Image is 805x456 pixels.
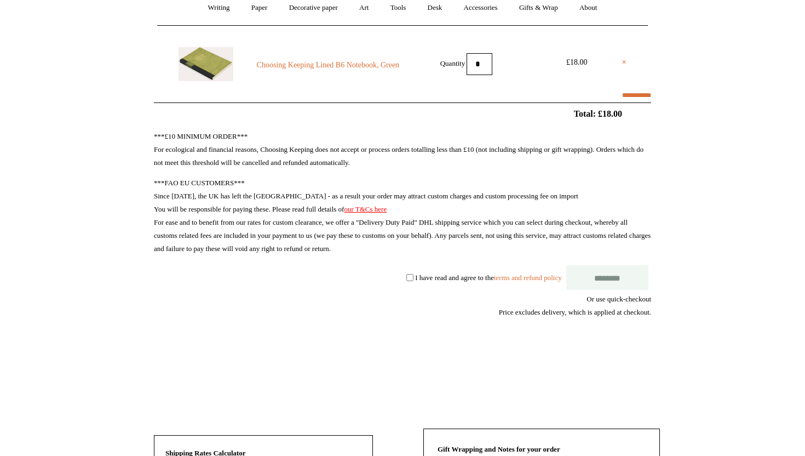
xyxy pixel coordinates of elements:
[154,306,651,319] div: Price excludes delivery, which is applied at checkout.
[440,59,465,67] label: Quantity
[569,358,651,388] iframe: PayPal-paypal
[415,273,561,281] label: I have read and agree to the
[622,56,626,69] a: ×
[129,109,676,119] h2: Total: £18.00
[344,205,387,213] a: our T&Cs here
[154,176,651,255] p: ***FAO EU CUSTOMERS*** Since [DATE], the UK has left the [GEOGRAPHIC_DATA] - as a result your ord...
[438,445,560,453] strong: Gift Wrapping and Notes for your order
[254,59,403,72] a: Choosing Keeping Lined B6 Notebook, Green
[179,47,233,81] img: Choosing Keeping Lined B6 Notebook, Green
[494,273,562,281] a: terms and refund policy
[154,130,651,169] p: ***£10 MINIMUM ORDER*** For ecological and financial reasons, Choosing Keeping does not accept or...
[552,56,601,69] div: £18.00
[154,293,651,319] div: Or use quick-checkout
